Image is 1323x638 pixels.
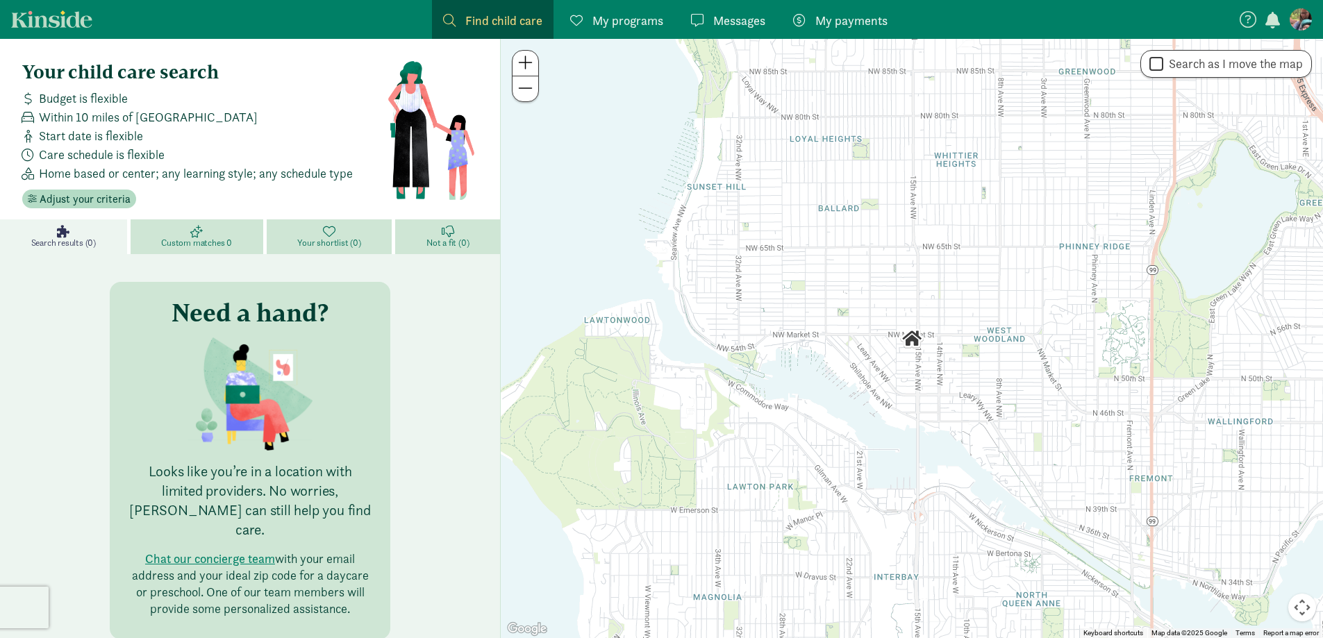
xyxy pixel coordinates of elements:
[426,237,469,249] span: Not a fit (0)
[1151,629,1227,637] span: Map data ©2025 Google
[1288,594,1316,621] button: Map camera controls
[504,620,550,638] img: Google
[22,190,136,209] button: Adjust your criteria
[131,219,267,254] a: Custom matches 0
[465,11,542,30] span: Find child care
[297,237,360,249] span: Your shortlist (0)
[39,164,353,183] span: Home based or center; any learning style; any schedule type
[815,11,888,30] span: My payments
[161,237,232,249] span: Custom matches 0
[172,299,328,326] h3: Need a hand?
[504,620,550,638] a: Open this area in Google Maps (opens a new window)
[126,551,374,617] p: with your email address and your ideal zip code for a daycare or preschool. One of our team membe...
[1235,629,1255,637] a: Terms (opens in new tab)
[1163,56,1303,72] label: Search as I move the map
[592,11,663,30] span: My programs
[267,219,396,254] a: Your shortlist (0)
[39,89,128,108] span: Budget is flexible
[39,108,258,126] span: Within 10 miles of [GEOGRAPHIC_DATA]
[1263,629,1319,637] a: Report a map error
[1083,628,1143,638] button: Keyboard shortcuts
[39,145,165,164] span: Care schedule is flexible
[22,61,387,83] h4: Your child care search
[900,327,924,351] div: Click to see details
[31,237,96,249] span: Search results (0)
[145,551,275,567] button: Chat our concierge team
[11,10,92,28] a: Kinside
[395,219,500,254] a: Not a fit (0)
[126,462,374,539] p: Looks like you’re in a location with limited providers. No worries, [PERSON_NAME] can still help ...
[40,191,131,208] span: Adjust your criteria
[713,11,765,30] span: Messages
[39,126,143,145] span: Start date is flexible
